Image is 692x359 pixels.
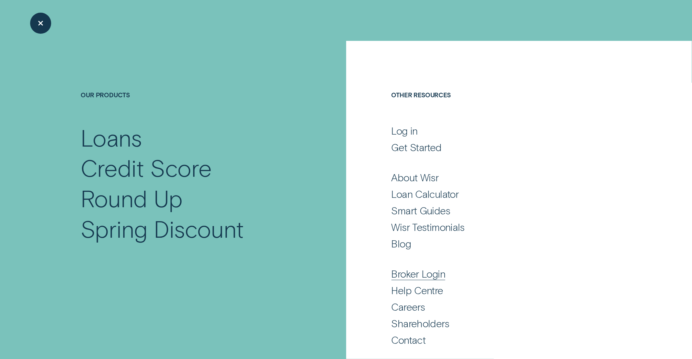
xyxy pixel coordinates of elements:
[391,187,459,200] div: Loan Calculator
[391,300,425,313] div: Careers
[81,183,183,213] div: Round Up
[391,124,418,137] div: Log in
[81,91,297,122] h4: Our Products
[81,122,297,153] a: Loans
[391,187,611,200] a: Loan Calculator
[81,122,142,153] div: Loans
[391,237,411,250] div: Blog
[391,204,611,217] a: Smart Guides
[391,171,439,184] div: About Wisr
[81,183,297,213] a: Round Up
[391,237,611,250] a: Blog
[391,221,465,233] div: Wisr Testimonials
[391,171,611,184] a: About Wisr
[81,213,297,244] a: Spring Discount
[391,124,611,137] a: Log in
[391,267,446,280] div: Broker Login
[391,284,611,296] a: Help Centre
[81,152,212,183] div: Credit Score
[391,204,450,217] div: Smart Guides
[391,141,611,153] a: Get Started
[391,300,611,313] a: Careers
[81,152,297,183] a: Credit Score
[391,317,611,329] a: Shareholders
[81,213,244,244] div: Spring Discount
[391,333,426,346] div: Contact
[391,141,442,153] div: Get Started
[391,221,611,233] a: Wisr Testimonials
[391,284,443,296] div: Help Centre
[391,333,611,346] a: Contact
[30,13,51,34] button: Close Menu
[391,267,611,280] a: Broker Login
[391,91,611,122] h4: Other Resources
[391,317,449,329] div: Shareholders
